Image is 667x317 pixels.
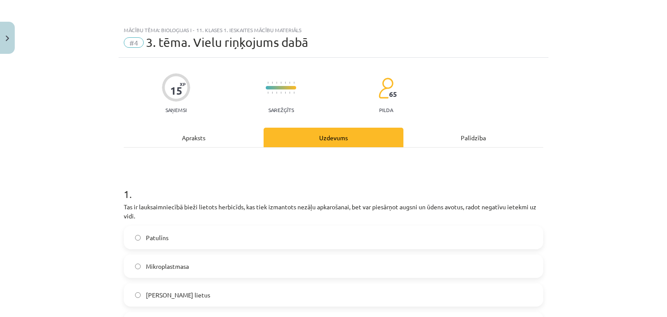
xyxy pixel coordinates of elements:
img: icon-short-line-57e1e144782c952c97e751825c79c345078a6d821885a25fce030b3d8c18986b.svg [267,92,268,94]
img: icon-short-line-57e1e144782c952c97e751825c79c345078a6d821885a25fce030b3d8c18986b.svg [294,82,294,84]
div: Uzdevums [264,128,403,147]
span: Patulīns [146,233,168,242]
h1: 1 . [124,173,543,200]
span: #4 [124,37,144,48]
img: icon-short-line-57e1e144782c952c97e751825c79c345078a6d821885a25fce030b3d8c18986b.svg [281,92,281,94]
p: Tas ir lauksaimniecībā bieži lietots herbicīds, kas tiek izmantots nezāļu apkarošanai, bet var pi... [124,202,543,221]
input: Mikroplastmasa [135,264,141,269]
p: pilda [379,107,393,113]
div: Mācību tēma: Bioloģijas i - 11. klases 1. ieskaites mācību materiāls [124,27,543,33]
div: Palīdzība [403,128,543,147]
img: icon-short-line-57e1e144782c952c97e751825c79c345078a6d821885a25fce030b3d8c18986b.svg [272,92,273,94]
span: Mikroplastmasa [146,262,189,271]
span: 65 [389,90,397,98]
img: icon-short-line-57e1e144782c952c97e751825c79c345078a6d821885a25fce030b3d8c18986b.svg [294,92,294,94]
p: Saņemsi [162,107,190,113]
img: icon-short-line-57e1e144782c952c97e751825c79c345078a6d821885a25fce030b3d8c18986b.svg [281,82,281,84]
div: Apraksts [124,128,264,147]
img: icon-short-line-57e1e144782c952c97e751825c79c345078a6d821885a25fce030b3d8c18986b.svg [285,82,286,84]
img: icon-short-line-57e1e144782c952c97e751825c79c345078a6d821885a25fce030b3d8c18986b.svg [272,82,273,84]
p: Sarežģīts [268,107,294,113]
img: icon-short-line-57e1e144782c952c97e751825c79c345078a6d821885a25fce030b3d8c18986b.svg [289,92,290,94]
img: icon-short-line-57e1e144782c952c97e751825c79c345078a6d821885a25fce030b3d8c18986b.svg [267,82,268,84]
img: students-c634bb4e5e11cddfef0936a35e636f08e4e9abd3cc4e673bd6f9a4125e45ecb1.svg [378,77,393,99]
input: [PERSON_NAME] lietus [135,292,141,298]
img: icon-short-line-57e1e144782c952c97e751825c79c345078a6d821885a25fce030b3d8c18986b.svg [276,82,277,84]
img: icon-short-line-57e1e144782c952c97e751825c79c345078a6d821885a25fce030b3d8c18986b.svg [276,92,277,94]
span: [PERSON_NAME] lietus [146,291,210,300]
input: Patulīns [135,235,141,241]
img: icon-short-line-57e1e144782c952c97e751825c79c345078a6d821885a25fce030b3d8c18986b.svg [285,92,286,94]
img: icon-close-lesson-0947bae3869378f0d4975bcd49f059093ad1ed9edebbc8119c70593378902aed.svg [6,36,9,41]
span: 3. tēma. Vielu riņķojums dabā [146,35,308,50]
span: XP [180,82,185,86]
div: 15 [170,85,182,97]
img: icon-short-line-57e1e144782c952c97e751825c79c345078a6d821885a25fce030b3d8c18986b.svg [289,82,290,84]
